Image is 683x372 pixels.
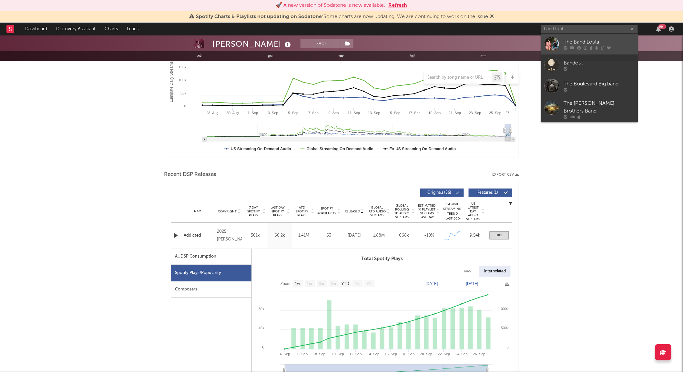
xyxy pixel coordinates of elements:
[658,24,667,29] div: 99 +
[367,352,379,356] text: 14. Sep
[100,23,122,35] a: Charts
[541,75,638,96] a: The Boulevard Big band
[564,100,635,115] div: The [PERSON_NAME] Brothers Band
[175,253,216,260] div: All DSP Consumption
[420,352,433,356] text: 20. Sep
[207,111,219,115] text: 28. Aug
[418,232,440,239] div: ~ 10 %
[280,282,291,286] text: Zoom
[52,23,100,35] a: Discovery Assistant
[293,206,311,217] span: ATD Spotify Plays
[245,232,266,239] div: 561k
[329,111,339,115] text: 9. Sep
[293,232,314,239] div: 1.41M
[231,147,291,151] text: US Streaming On-Demand Audio
[479,266,511,277] div: Interpolated
[171,249,251,265] div: All DSP Consumption
[489,111,501,115] text: 25. Sep
[355,282,359,286] text: 1y
[288,111,299,115] text: 5. Sep
[180,91,186,95] text: 50k
[388,111,401,115] text: 15. Sep
[449,111,461,115] text: 21. Sep
[541,96,638,122] a: The [PERSON_NAME] Brothers Band
[367,282,371,286] text: All
[122,23,143,35] a: Leads
[301,39,341,48] button: Track
[368,111,380,115] text: 13. Sep
[443,202,462,221] div: Global Streaming Trend (Last 60D)
[269,232,290,239] div: 66.2k
[505,111,515,115] text: 27. …
[368,206,386,217] span: Global ATD Audio Streams
[280,352,290,356] text: 4. Sep
[307,147,374,151] text: Global Streaming On-Demand Audio
[307,282,312,286] text: 1m
[345,210,360,213] span: Released
[455,352,468,356] text: 24. Sep
[490,14,494,19] span: Dismiss
[469,189,512,197] button: Features(1)
[164,171,216,179] span: Recent DSP Releases
[492,173,519,177] button: Export CSV
[498,307,509,311] text: 1 000k
[350,352,362,356] text: 12. Sep
[393,204,411,219] span: Global Rolling 7D Audio Streams
[262,345,264,349] text: 0
[178,65,186,69] text: 150k
[418,204,436,219] span: Estimated % Playlist Streams Last Day
[259,326,264,330] text: 40k
[426,281,438,286] text: [DATE]
[465,232,485,239] div: 9.54k
[248,111,258,115] text: 1. Sep
[184,232,214,239] a: Addicted
[318,206,337,216] span: Spotify Popularity
[348,111,360,115] text: 11. Sep
[390,147,456,151] text: Ex-US Streaming On-Demand Audio
[343,232,365,239] div: [DATE]
[424,191,454,195] span: Originals ( 56 )
[507,345,509,349] text: 0
[341,282,349,286] text: YTD
[564,38,635,46] div: The Band Loula
[276,2,385,9] div: 🚀 A new version of Sodatone is now available.
[403,352,415,356] text: 18. Sep
[465,202,481,221] span: US Latest Day Audio Streams
[217,228,242,243] div: 2025 [PERSON_NAME]
[541,34,638,54] a: The Band Loula
[459,266,476,277] div: Raw
[466,281,478,286] text: [DATE]
[171,281,251,298] div: Composers
[184,209,214,214] div: Name
[318,232,340,239] div: 63
[455,281,459,286] text: →
[438,352,450,356] text: 22. Sep
[332,352,344,356] text: 10. Sep
[473,352,485,356] text: 26. Sep
[385,352,397,356] text: 16. Sep
[420,189,464,197] button: Originals(56)
[268,111,278,115] text: 3. Sep
[196,14,488,19] span: : Some charts are now updating. We are continuing to work on the issue
[184,104,186,108] text: 0
[196,14,322,19] span: Spotify Charts & Playlists not updating on Sodatone
[164,29,519,158] svg: Luminate Daily Consumption
[541,54,638,75] a: Bandoul
[424,75,492,80] input: Search by song name or URL
[21,23,52,35] a: Dashboard
[501,326,509,330] text: 500k
[295,282,300,286] text: 1w
[393,232,415,239] div: 668k
[212,39,292,49] div: [PERSON_NAME]
[218,210,237,213] span: Copyright
[564,80,635,88] div: The Boulevard Big band
[171,265,251,281] div: Spotify Plays/Popularity
[368,232,390,239] div: 1.88M
[408,111,421,115] text: 17. Sep
[252,255,512,263] h3: Total Spotify Plays
[269,206,286,217] span: Last Day Spotify Plays
[564,59,635,67] div: Bandoul
[469,111,481,115] text: 23. Sep
[389,2,407,9] button: Refresh
[308,111,319,115] text: 7. Sep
